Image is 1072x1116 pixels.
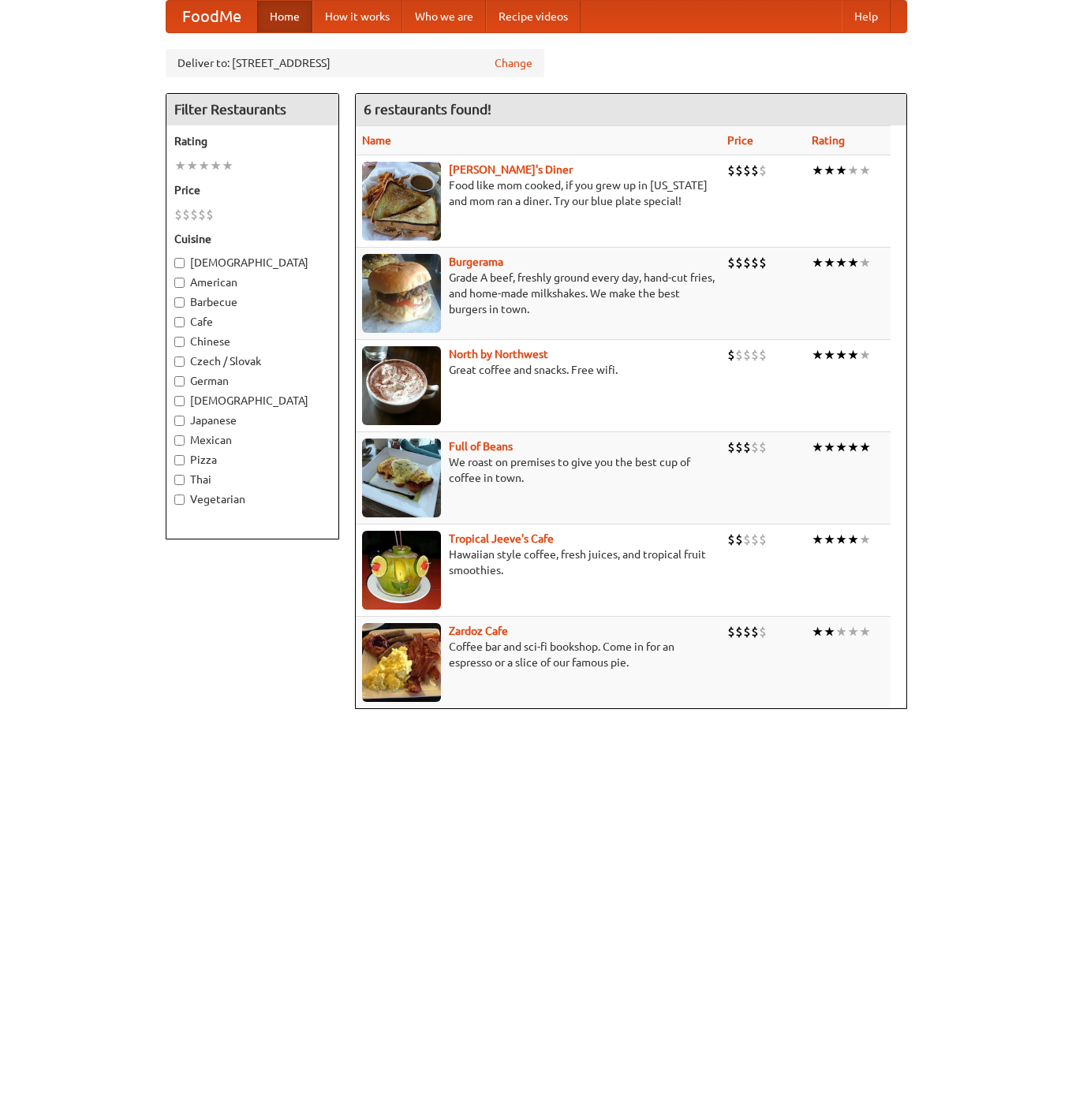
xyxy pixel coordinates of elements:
[174,412,331,428] label: Japanese
[174,274,331,290] label: American
[174,133,331,149] h5: Rating
[751,162,759,179] li: $
[847,531,859,548] li: ★
[812,254,824,271] li: ★
[198,157,210,174] li: ★
[486,1,581,32] a: Recipe videos
[174,495,185,505] input: Vegetarian
[174,356,185,367] input: Czech / Slovak
[842,1,891,32] a: Help
[835,439,847,456] li: ★
[449,440,513,453] a: Full of Beans
[206,206,214,223] li: $
[812,162,824,179] li: ★
[835,346,847,364] li: ★
[222,157,233,174] li: ★
[824,623,835,640] li: ★
[182,206,190,223] li: $
[759,162,767,179] li: $
[174,231,331,247] h5: Cuisine
[174,337,185,347] input: Chinese
[362,547,715,578] p: Hawaiian style coffee, fresh juices, and tropical fruit smoothies.
[735,346,743,364] li: $
[727,346,735,364] li: $
[174,353,331,369] label: Czech / Slovak
[174,416,185,426] input: Japanese
[751,623,759,640] li: $
[751,346,759,364] li: $
[859,254,871,271] li: ★
[174,491,331,507] label: Vegetarian
[198,206,206,223] li: $
[759,346,767,364] li: $
[174,435,185,446] input: Mexican
[743,254,751,271] li: $
[735,531,743,548] li: $
[751,531,759,548] li: $
[449,532,554,545] a: Tropical Jeeve's Cafe
[362,623,441,702] img: zardoz.jpg
[190,206,198,223] li: $
[743,162,751,179] li: $
[759,254,767,271] li: $
[743,623,751,640] li: $
[727,254,735,271] li: $
[824,346,835,364] li: ★
[174,396,185,406] input: [DEMOGRAPHIC_DATA]
[174,157,186,174] li: ★
[759,439,767,456] li: $
[727,162,735,179] li: $
[743,531,751,548] li: $
[174,314,331,330] label: Cafe
[835,531,847,548] li: ★
[449,348,548,360] a: North by Northwest
[362,177,715,209] p: Food like mom cooked, if you grew up in [US_STATE] and mom ran a diner. Try our blue plate special!
[735,623,743,640] li: $
[362,346,441,425] img: north.jpg
[186,157,198,174] li: ★
[727,623,735,640] li: $
[735,162,743,179] li: $
[362,254,441,333] img: burgerama.jpg
[735,439,743,456] li: $
[735,254,743,271] li: $
[362,134,391,147] a: Name
[210,157,222,174] li: ★
[362,362,715,378] p: Great coffee and snacks. Free wifi.
[166,94,338,125] h4: Filter Restaurants
[824,531,835,548] li: ★
[449,256,503,268] a: Burgerama
[759,531,767,548] li: $
[743,439,751,456] li: $
[257,1,312,32] a: Home
[751,439,759,456] li: $
[174,373,331,389] label: German
[449,625,508,637] a: Zardoz Cafe
[174,475,185,485] input: Thai
[174,432,331,448] label: Mexican
[174,376,185,386] input: German
[835,623,847,640] li: ★
[847,162,859,179] li: ★
[824,254,835,271] li: ★
[727,439,735,456] li: $
[362,439,441,517] img: beans.jpg
[727,531,735,548] li: $
[174,334,331,349] label: Chinese
[174,455,185,465] input: Pizza
[174,472,331,487] label: Thai
[727,134,753,147] a: Price
[449,163,573,176] a: [PERSON_NAME]'s Diner
[362,162,441,241] img: sallys.jpg
[174,297,185,308] input: Barbecue
[166,1,257,32] a: FoodMe
[312,1,402,32] a: How it works
[174,182,331,198] h5: Price
[859,531,871,548] li: ★
[759,623,767,640] li: $
[174,452,331,468] label: Pizza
